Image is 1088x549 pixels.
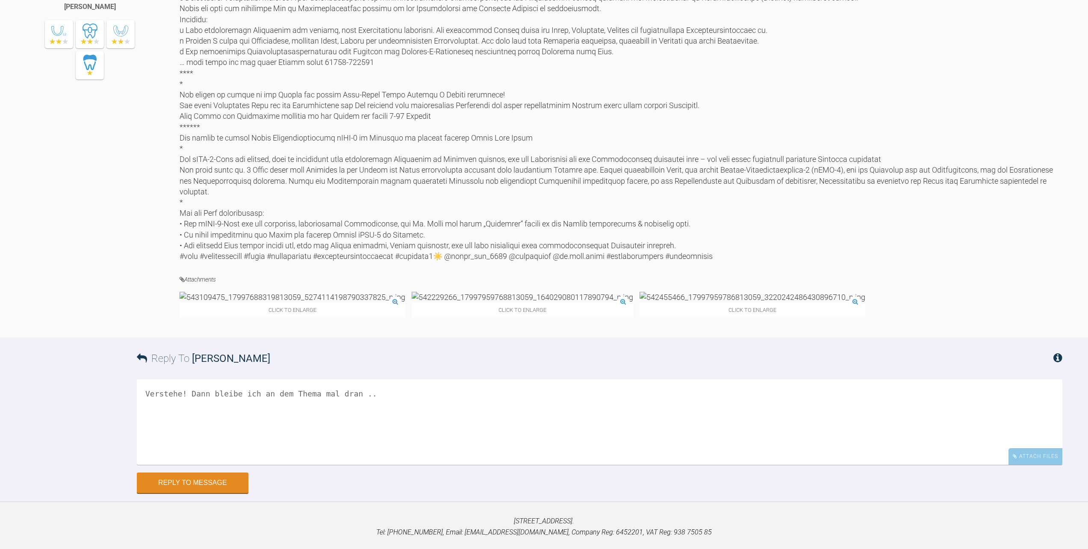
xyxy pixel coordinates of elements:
[412,302,633,317] span: Click to enlarge
[137,473,248,493] button: Reply to Message
[180,274,1062,285] h4: Attachments
[64,1,116,12] div: [PERSON_NAME]
[14,516,1074,537] p: [STREET_ADDRESS]. Tel: [PHONE_NUMBER], Email: [EMAIL_ADDRESS][DOMAIN_NAME], Company Reg: 6452201,...
[640,292,865,302] img: 542455466_17997959786813059_3220242486430896710_n.jpg
[180,302,405,317] span: Click to enlarge
[180,292,405,302] img: 543109475_17997688319813059_5274114198790337825_n.jpg
[412,292,633,302] img: 542229266_17997959768813059_164029080117890794_n.jpg
[640,302,865,317] span: Click to enlarge
[192,352,270,364] span: [PERSON_NAME]
[1008,448,1062,465] div: Attach Files
[137,379,1062,465] textarea: Verstehe! Dann bleibe ich an dem Thema mal dran ..
[137,350,270,367] h3: Reply To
